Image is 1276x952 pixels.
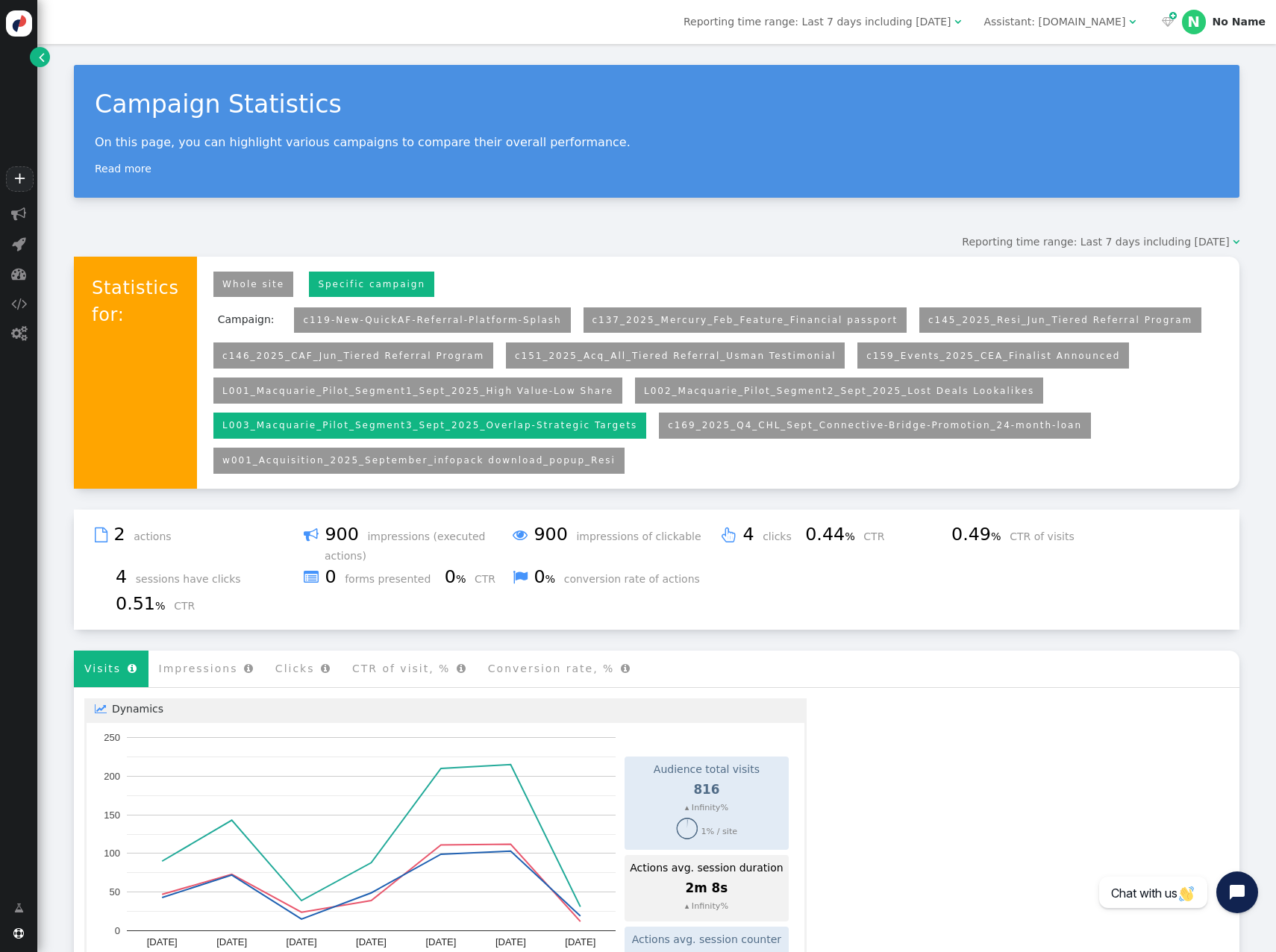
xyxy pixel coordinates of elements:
[1010,530,1085,542] span: CTR of visits
[325,530,485,562] span: impressions (executed actions)
[95,86,1219,123] div: Campaign Statistics
[962,236,1229,248] span: Reporting time range: Last 7 days including [DATE]
[345,573,441,585] span: forms presented
[321,663,331,674] span: 
[845,530,855,542] small: %
[356,936,387,948] text: [DATE]
[222,420,637,430] a: L003_Macquarie_Pilot_Segment3_Sept_2025_Overlap-Strategic Targets
[95,163,151,175] a: Read more
[564,573,710,585] span: conversion rate of actions
[445,566,472,587] span: 0
[222,455,616,466] a: w001_Acquisition_2025_September_infopack download_popup_Resi
[742,524,759,545] span: 4
[1169,10,1177,22] span: 
[722,524,736,546] span: 
[116,566,132,587] span: 4
[304,524,319,546] span: 
[763,530,802,542] span: clicks
[644,386,1034,396] a: L002_Macquarie_Pilot_Segment2_Sept_2025_Lost Deals Lookalikes
[686,880,728,895] span: 2m 8s
[456,573,466,585] small: %
[576,530,711,542] span: impressions of clickable
[866,351,1120,361] a: c159_Events_2025_CEA_Finalist Announced
[84,698,807,720] a: Dynamics
[287,936,317,948] text: [DATE]
[983,14,1125,30] div: Assistant: [DOMAIN_NAME]
[104,732,120,743] text: 250
[11,296,27,311] span: 
[207,301,285,338] li: Campaign:
[1233,237,1239,247] span: 
[565,936,595,948] text: [DATE]
[115,925,120,936] text: 0
[11,207,26,222] span: 
[213,272,293,298] a: Whole site
[629,859,784,877] td: Actions avg. session duration
[684,16,951,28] span: Reporting time range: Last 7 days including [DATE]
[701,827,737,836] span: 1% / site
[174,600,205,612] span: CTR
[515,351,836,361] a: c151_2025_Acq_All_Tiered Referral_Usman Testimonial
[155,600,166,612] small: %
[12,237,26,251] span: 
[425,936,456,948] text: [DATE]
[954,16,961,27] span: 
[928,315,1192,325] a: c145_2025_Resi_Jun_Tiered Referral Program
[95,704,112,714] span: 
[629,931,784,948] td: Actions avg. session counter
[1213,16,1266,28] div: No Name
[134,530,181,542] span: actions
[222,351,484,361] a: c146_2025_CAF_Jun_Tiered Referral Program
[4,895,34,921] a: 
[478,651,642,687] li: Conversion rate, %
[244,663,254,674] span: 
[951,524,1007,545] span: 0.49
[513,566,528,589] span: 
[693,782,719,797] span: 816
[6,10,32,37] img: logo-icon.svg
[95,524,107,546] span: 
[991,530,1001,542] small: %
[147,936,178,948] text: [DATE]
[325,566,341,587] span: 0
[1162,16,1174,27] span: 
[1182,10,1206,34] div: N
[534,524,573,545] span: 900
[621,663,631,674] span: 
[222,386,613,396] a: L001_Macquarie_Pilot_Segment1_Sept_2025_High Value-Low Share
[668,420,1082,430] a: c169_2025_Q4_CHL_Sept_Connective-Bridge-Promotion_24-month-loan
[113,524,130,545] span: 2
[495,936,526,948] text: [DATE]
[592,315,898,325] a: c137_2025_Mercury_Feb_Feature_Financial passport
[1129,16,1136,27] span: 
[304,566,319,589] span: 
[74,257,197,489] div: Statistics for:
[74,651,148,687] li: Visits
[95,135,1219,149] p: On this page, you can highlight various campaigns to compare their overall performance.
[116,593,171,614] span: 0.51
[513,524,528,546] span: 
[30,47,50,67] a: 
[128,663,138,674] span: 
[629,761,784,778] td: Audience total visits
[13,928,24,939] span: 
[863,530,895,542] span: CTR
[104,770,120,781] text: 200
[39,49,45,65] span: 
[325,524,364,545] span: 900
[104,848,120,859] text: 100
[148,651,265,687] li: Impressions
[309,272,434,298] a: Specific campaign
[475,573,506,585] span: CTR
[11,326,27,341] span: 
[136,573,251,585] span: sessions have clicks
[630,802,783,815] div: ▴ Infinity%
[805,524,860,545] span: 0.44
[265,651,342,687] li: Clicks
[342,651,478,687] li: CTR of visit, %
[545,573,556,585] small: %
[303,315,561,325] a: c119-New-QuickAF-Referral-Platform-Splash
[14,901,24,916] span: 
[104,809,120,820] text: 150
[630,901,783,913] div: ▴ Infinity%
